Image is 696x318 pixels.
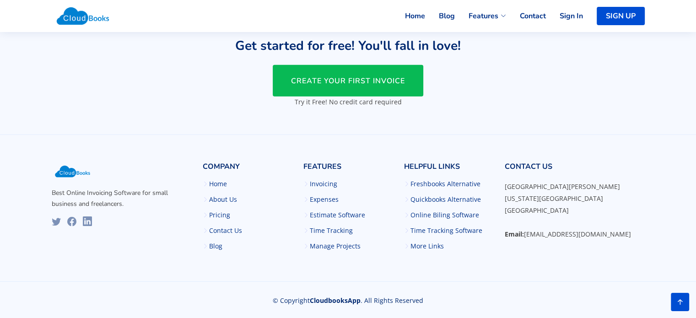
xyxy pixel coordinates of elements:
a: Contact [506,6,546,26]
a: Freshbooks Alternative [410,181,480,187]
a: Home [209,181,227,187]
a: Blog [425,6,455,26]
img: Cloudbooks Logo [52,162,93,181]
strong: Email: [505,230,524,238]
div: © Copyright . All Rights Reserved [52,282,645,305]
a: Invoicing [310,181,337,187]
a: Time Tracking [310,227,353,234]
a: Time Tracking Software [410,227,482,234]
h4: Helpful Links [404,162,494,177]
a: Features [455,6,506,26]
a: Expenses [310,196,339,203]
h4: Contact Us [505,162,645,177]
span: CREATE YOUR FIRST INVOICE [291,76,405,86]
a: Quickbooks Alternative [410,196,481,203]
p: [GEOGRAPHIC_DATA][PERSON_NAME] [US_STATE][GEOGRAPHIC_DATA] [GEOGRAPHIC_DATA] [EMAIL_ADDRESS][DOMA... [505,181,645,240]
span: CloudbooksApp [310,296,361,305]
h4: Features [303,162,393,177]
a: More Links [410,243,444,249]
a: SIGN UP [597,7,645,25]
a: Sign In [546,6,583,26]
a: Blog [209,243,222,249]
h4: Company [203,162,292,177]
a: CREATE YOUR FIRST INVOICE [273,65,423,97]
a: Pricing [209,212,230,218]
img: Cloudbooks Logo [52,2,114,30]
a: Manage Projects [310,243,361,249]
p: Best Online Invoicing Software for small business and freelancers. [52,188,192,210]
a: Contact Us [209,227,242,234]
a: Online Biling Software [410,212,479,218]
a: Estimate Software [310,212,365,218]
a: About Us [209,196,237,203]
a: Home [391,6,425,26]
span: Features [469,11,498,22]
h3: Get started for free! You'll fall in love! [147,39,550,52]
p: Try it Free! No credit card required [147,97,550,107]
